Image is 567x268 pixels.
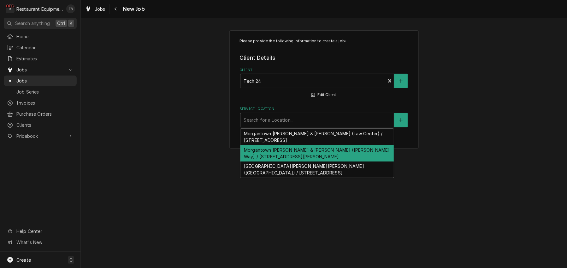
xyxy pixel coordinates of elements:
button: Search anythingCtrlK [4,18,77,29]
a: Estimates [4,53,77,64]
div: Restaurant Equipment Diagnostics [16,6,63,12]
a: Jobs [83,4,108,14]
span: C [69,257,73,263]
button: Create New Location [394,113,407,127]
div: Job Create/Update Form [239,38,408,127]
a: Go to Help Center [4,226,77,236]
span: Purchase Orders [16,111,74,117]
span: Create [16,257,31,263]
div: Emily Bird's Avatar [66,4,75,13]
div: Job Create/Update [229,30,419,149]
button: Navigate back [111,4,121,14]
a: Invoices [4,98,77,108]
a: Go to Pricebook [4,131,77,141]
legend: Client Details [239,54,408,62]
p: Please provide the following information to create a job: [239,38,408,44]
label: Service Location [239,107,408,112]
span: Jobs [16,66,64,73]
span: Calendar [16,44,74,51]
span: Estimates [16,55,74,62]
label: Client [239,68,408,73]
svg: Create New Client [399,79,403,83]
span: Job Series [16,88,74,95]
span: Clients [16,122,74,128]
span: Ctrl [57,20,65,27]
a: Calendar [4,42,77,53]
span: Invoices [16,100,74,106]
a: Go to What's New [4,237,77,247]
span: Search anything [15,20,50,27]
span: Help Center [16,228,73,234]
span: Home [16,33,74,40]
span: K [70,20,73,27]
span: Pricebook [16,133,64,139]
a: Purchase Orders [4,109,77,119]
a: Jobs [4,76,77,86]
div: Morgantown [PERSON_NAME] & [PERSON_NAME] ([PERSON_NAME] Way) / [STREET_ADDRESS][PERSON_NAME] [240,145,394,161]
span: Jobs [95,6,105,12]
span: What's New [16,239,73,246]
button: Edit Client [310,91,337,99]
div: [GEOGRAPHIC_DATA][PERSON_NAME][PERSON_NAME] ([GEOGRAPHIC_DATA]) / [STREET_ADDRESS] [240,161,394,178]
div: Morgantown [PERSON_NAME] & [PERSON_NAME] (Law Center) / [STREET_ADDRESS] [240,129,394,145]
div: EB [66,4,75,13]
svg: Create New Location [399,118,403,122]
div: R [6,4,15,13]
div: Client [239,68,408,99]
a: Job Series [4,87,77,97]
div: Service Location [239,107,408,127]
div: Restaurant Equipment Diagnostics's Avatar [6,4,15,13]
span: Jobs [16,77,74,84]
a: Clients [4,120,77,130]
span: New Job [121,5,145,13]
a: Go to Jobs [4,64,77,75]
button: Create New Client [394,74,407,88]
a: Home [4,31,77,42]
